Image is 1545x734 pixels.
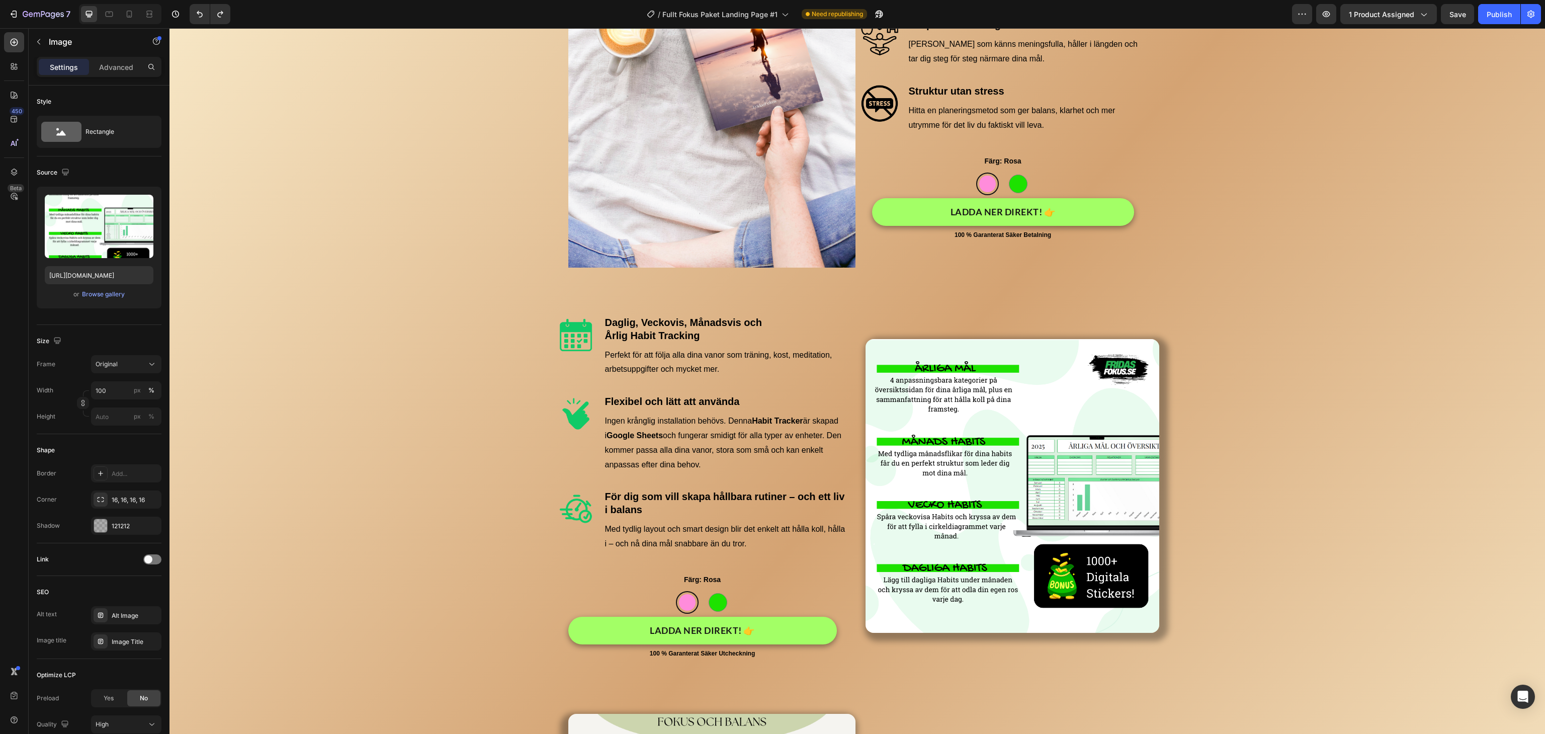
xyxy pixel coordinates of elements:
div: Alt text [37,610,57,619]
p: Hitta en planeringsmetod som ger balans, klarhet och mer utrymme för det liv du faktiskt vill leva. [739,75,976,105]
img: Alt Image [386,461,426,501]
span: Yes [104,694,114,703]
div: Image Title [112,637,159,646]
div: Open Intercom Messenger [1511,685,1535,709]
span: High [96,720,109,728]
div: Source [37,166,71,180]
div: Undo/Redo [190,4,230,24]
button: px [145,384,157,396]
span: Fullt Fokus Paket Landing Page #1 [662,9,778,20]
div: Optimize LCP [37,671,76,680]
strong: Flexibel och lätt att använda [436,368,570,379]
span: Need republishing [812,10,863,19]
p: [PERSON_NAME] som känns meningsfulla, håller i längden och tar dig steg för steg närmare dina mål. [739,9,976,38]
img: preview-image [45,195,153,258]
button: px [145,411,157,423]
button: Original [91,355,161,373]
div: Shape [37,446,55,455]
legend: Färg: Rosa [814,126,852,140]
label: Height [37,412,55,421]
button: Save [1441,4,1474,24]
p: Med tydlig layout och smart design blir det enkelt att hålla koll, hålla i – och nå dina mål snab... [436,494,679,523]
p: Advanced [99,62,133,72]
p: 7 [66,8,70,20]
div: Preload [37,694,59,703]
label: Frame [37,360,55,369]
img: Alt Image [386,366,426,406]
button: Browse gallery [81,289,125,299]
div: Quality [37,718,71,731]
span: No [140,694,148,703]
div: px [134,412,141,421]
button: Publish [1478,4,1520,24]
div: Image title [37,636,66,645]
div: Border [37,469,56,478]
div: Rectangle [85,120,147,143]
div: Link [37,555,49,564]
input: https://example.com/image.jpg [45,266,153,284]
p: 100 % Garanterat Säker Utcheckning [387,620,679,631]
strong: För dig som vill skapa hållbara rutiner – och ett liv i balans [436,463,675,487]
strong: Årlig Habit Tracking [436,302,531,313]
div: px [134,386,141,395]
p: Settings [50,62,78,72]
button: % [131,411,143,423]
button: 7 [4,4,75,24]
strong: Struktur utan stress [739,57,835,68]
button: LADDA NER DIREKT! 👉 [399,589,667,616]
p: Perfekt för att följa alla dina vanor som träning, kost, meditation, arbetsuppgifter och mycket mer. [436,320,679,349]
p: Image [49,36,134,48]
button: % [131,384,143,396]
button: 1 product assigned [1340,4,1437,24]
div: SEO [37,588,49,597]
span: Save [1449,10,1466,19]
input: px% [91,407,161,426]
span: or [73,288,79,300]
div: 450 [10,107,24,115]
span: / [658,9,660,20]
span: Original [96,360,118,369]
div: % [148,386,154,395]
button: High [91,715,161,733]
img: Alt Image [690,55,730,96]
input: px% [91,381,161,399]
span: 1 product assigned [1349,9,1414,20]
div: Beta [8,184,24,192]
div: Publish [1487,9,1512,20]
img: Alt Image [696,311,990,605]
iframe: Design area [169,28,1545,734]
div: 121212 [112,522,159,531]
div: Corner [37,495,57,504]
div: Size [37,335,63,348]
div: Add... [112,469,159,478]
strong: Daglig, Veckovis, Månadsvis och [436,289,592,300]
div: Alt Image [112,611,159,620]
p: Ingen krånglig installation behövs. Denna är skapad i och fungerar smidigt för alla typer av enhe... [436,386,679,444]
button: LADDA NER DIREKT! 👉 [703,170,965,198]
div: % [148,412,154,421]
div: LADDA NER DIREKT! 👉 [781,177,886,191]
legend: Färg: Rosa [513,544,552,559]
label: Width [37,386,53,395]
strong: Google Sheets [437,403,493,412]
strong: Habit Tracker [582,388,633,397]
div: Browse gallery [82,290,125,299]
div: Shadow [37,521,60,530]
p: 100 % Garanterat Säker Betalning [691,202,976,213]
div: LADDA NER DIREKT! 👉 [480,595,585,610]
div: 16, 16, 16, 16 [112,496,159,505]
div: Style [37,97,51,106]
img: Alt Image [386,287,426,327]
